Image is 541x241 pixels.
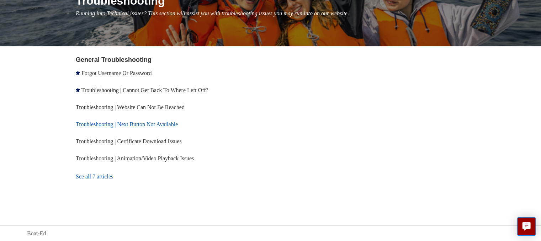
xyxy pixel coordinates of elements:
[27,229,46,238] a: Boat-Ed
[76,56,152,63] a: General Troubleshooting
[76,167,273,186] a: See all 7 articles
[81,70,152,76] a: Forgot Username Or Password
[76,155,194,161] a: Troubleshooting | Animation/Video Playback Issues
[517,217,536,236] button: Live chat
[81,87,208,93] a: Troubleshooting | Cannot Get Back To Where Left Off?
[76,104,185,110] a: Troubleshooting | Website Can Not Be Reached
[76,88,80,92] svg: Promoted article
[76,71,80,75] svg: Promoted article
[76,9,514,18] p: Running into Technical issues? This section will assist you with troubleshooting issues you may r...
[76,138,182,144] a: Troubleshooting | Certificate Download Issues
[76,121,178,127] a: Troubleshooting | Next Button Not Available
